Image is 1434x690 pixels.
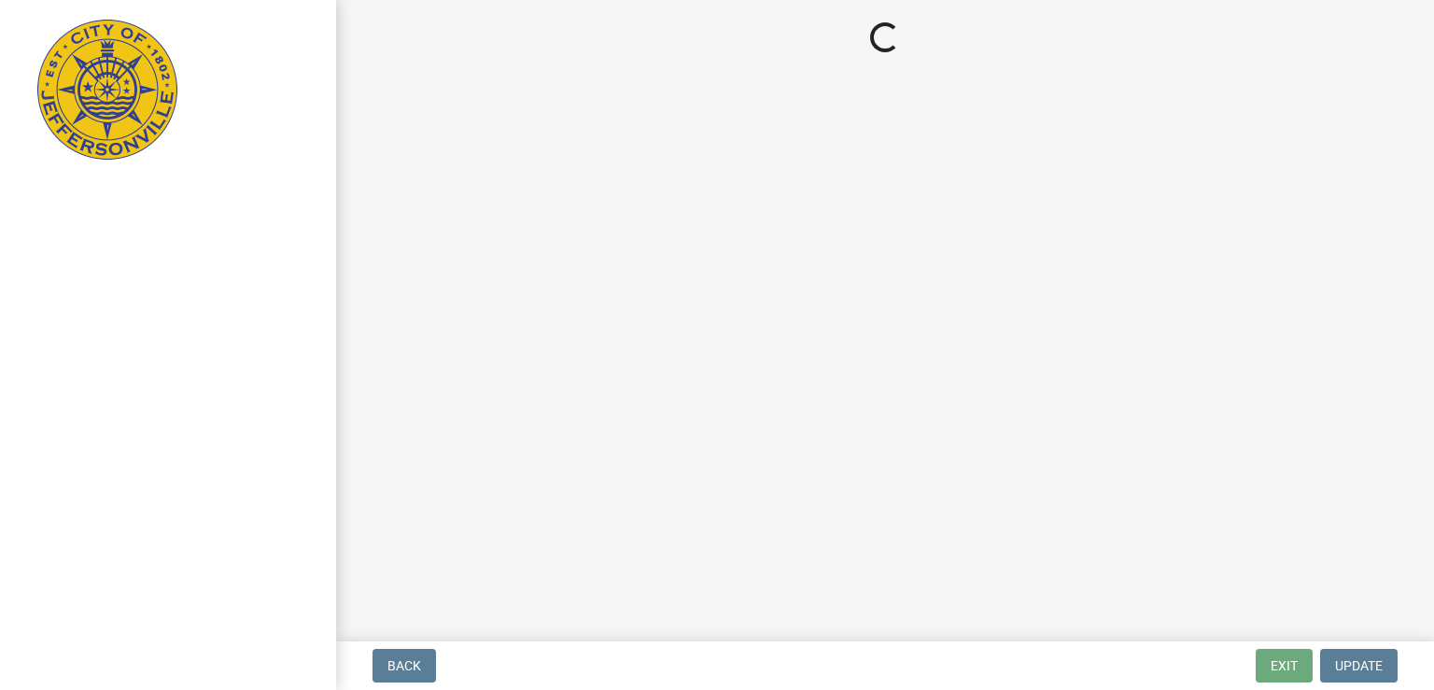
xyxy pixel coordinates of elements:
button: Exit [1256,649,1313,683]
span: Update [1335,658,1383,673]
span: Back [387,658,421,673]
img: City of Jeffersonville, Indiana [37,20,177,160]
button: Back [373,649,436,683]
button: Update [1320,649,1398,683]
